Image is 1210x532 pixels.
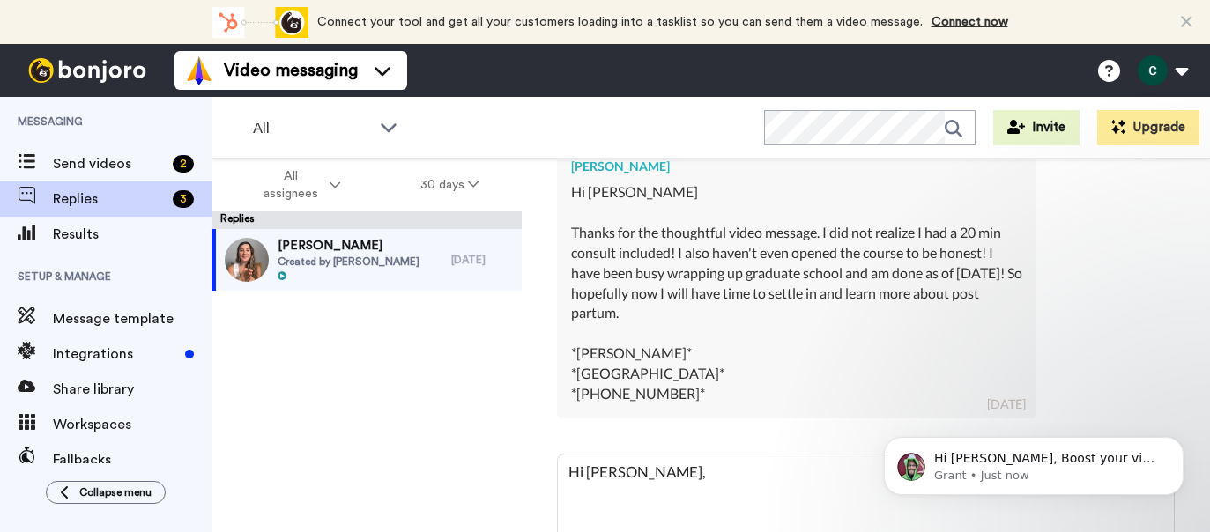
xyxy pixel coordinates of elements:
span: Created by [PERSON_NAME] [278,255,419,269]
div: [DATE] [987,395,1026,413]
span: Send videos [53,153,166,174]
div: [PERSON_NAME] [571,158,1022,175]
img: vm-color.svg [185,56,213,85]
span: Video messaging [224,58,358,83]
button: 30 days [381,169,519,201]
span: Connect your tool and get all your customers loading into a tasklist so you can send them a video... [317,16,923,28]
div: Hi [PERSON_NAME] Thanks for the thoughtful video message. I did not realize I had a 20 min consul... [571,182,1022,403]
span: All assignees [255,167,326,203]
a: [PERSON_NAME]Created by [PERSON_NAME][DATE] [212,229,522,291]
span: Integrations [53,344,178,365]
span: Fallbacks [53,449,212,470]
span: All [253,118,371,139]
span: Replies [53,188,166,210]
img: bj-logo-header-white.svg [21,58,153,83]
span: Share library [53,379,212,400]
div: animation [212,7,308,38]
span: [PERSON_NAME] [278,237,419,255]
div: 3 [173,190,194,208]
button: Collapse menu [46,481,166,504]
span: Results [53,224,212,245]
img: b59e11a1-265e-4aed-8841-e80a2fa311f2-thumb.jpg [225,238,269,282]
a: Connect now [932,16,1008,28]
button: Upgrade [1097,110,1199,145]
span: Workspaces [53,414,212,435]
iframe: Intercom notifications message [857,400,1210,523]
button: All assignees [215,160,381,210]
div: 2 [173,155,194,173]
span: Message template [53,308,212,329]
div: [DATE] [451,253,513,267]
button: Invite [993,110,1080,145]
span: Collapse menu [79,485,152,499]
div: Replies [212,211,522,229]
